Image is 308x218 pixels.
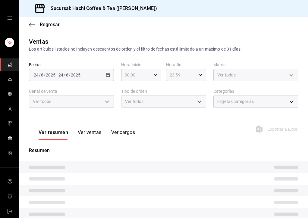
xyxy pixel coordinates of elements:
span: / [39,73,41,77]
button: open drawer [7,16,12,20]
div: Los artículos listados no incluyen descuentos de orden y el filtro de fechas está limitado a un m... [29,46,298,52]
span: Ver todos [125,98,143,104]
p: Resumen [29,147,298,154]
span: / [44,73,46,77]
label: Hora fin [166,63,206,67]
input: -- [58,73,64,77]
span: Ver todos [33,98,51,104]
h3: Sucursal: Hachi Coffee & Tea ([PERSON_NAME]) [46,5,157,12]
button: Ver cargos [111,129,135,140]
div: navigation tabs [39,129,135,140]
input: -- [66,73,69,77]
input: -- [33,73,39,77]
span: / [69,73,71,77]
button: Ver ventas [78,129,102,140]
button: Ver resumen [39,129,68,140]
input: ---- [71,73,81,77]
span: Elige las categorías [217,98,254,104]
label: Categorías [213,89,298,93]
span: Ver todas [217,72,236,78]
label: Tipo de orden [121,89,206,93]
span: - [56,73,58,77]
div: Ventas [29,37,48,46]
button: Regresar [29,22,60,27]
span: Regresar [40,22,60,27]
label: Hora inicio [121,63,161,67]
label: Canal de venta [29,89,114,93]
span: / [64,73,65,77]
label: Marca [213,63,298,67]
input: ---- [46,73,56,77]
label: Fecha [29,63,114,67]
input: -- [41,73,44,77]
